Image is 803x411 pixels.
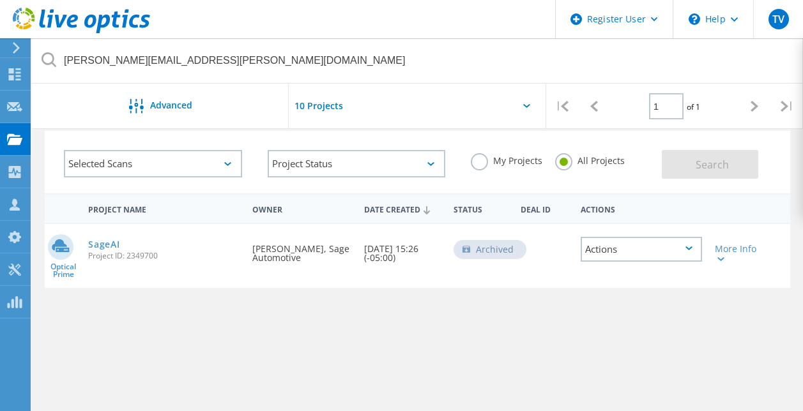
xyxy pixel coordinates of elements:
svg: \n [689,13,700,25]
label: All Projects [555,153,625,165]
div: | [546,84,578,129]
div: Project Name [82,197,246,220]
div: Project Status [268,150,446,177]
span: Search [696,158,729,172]
button: Search [662,150,758,179]
a: Live Optics Dashboard [13,27,150,36]
a: SageAI [88,240,119,249]
label: My Projects [471,153,542,165]
div: Owner [246,197,358,220]
div: Archived [454,240,526,259]
span: Project ID: 2349700 [88,252,240,260]
span: of 1 [687,101,700,112]
div: [DATE] 15:26 (-05:00) [358,224,447,275]
div: More Info [715,244,761,262]
div: Actions [581,237,702,262]
div: Actions [574,197,708,220]
div: [PERSON_NAME], Sage Automotive [246,224,358,275]
div: Deal Id [514,197,574,220]
div: Selected Scans [64,150,242,177]
div: Status [447,197,514,220]
span: Advanced [150,101,192,110]
div: | [771,84,803,129]
span: TV [772,14,784,24]
div: Date Created [358,197,447,221]
span: Optical Prime [45,263,82,278]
